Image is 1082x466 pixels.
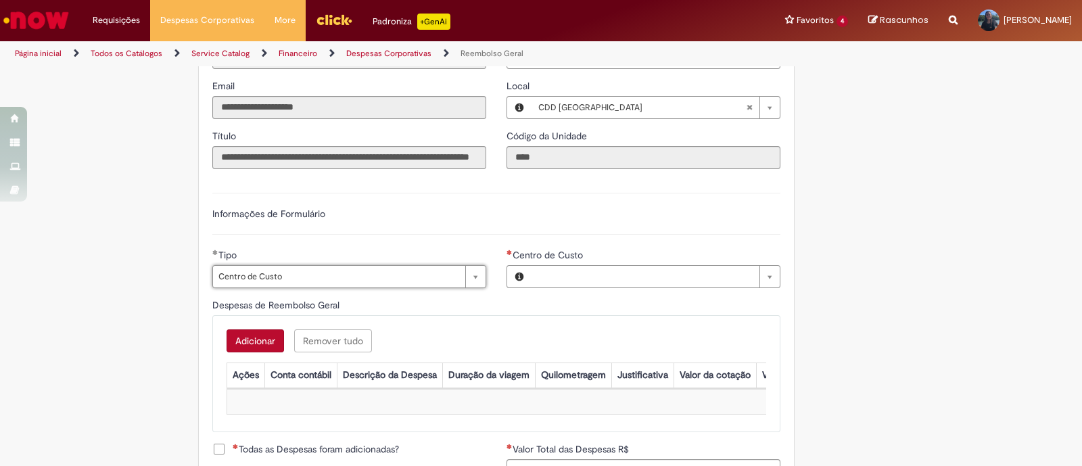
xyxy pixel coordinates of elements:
[507,130,590,142] span: Somente leitura - Código da Unidade
[227,363,264,388] th: Ações
[532,266,780,287] a: Limpar campo Centro de Custo
[507,146,780,169] input: Código da Unidade
[461,48,523,59] a: Reembolso Geral
[1,7,71,34] img: ServiceNow
[507,444,513,449] span: Necessários
[212,96,486,119] input: Email
[868,14,928,27] a: Rascunhos
[739,97,759,118] abbr: Limpar campo Local
[756,363,828,388] th: Valor por Litro
[538,97,746,118] span: CDD [GEOGRAPHIC_DATA]
[264,363,337,388] th: Conta contábil
[532,97,780,118] a: CDD [GEOGRAPHIC_DATA]Limpar campo Local
[212,299,342,311] span: Despesas de Reembolso Geral
[91,48,162,59] a: Todos os Catálogos
[837,16,848,27] span: 4
[212,130,239,142] span: Somente leitura - Título
[535,363,611,388] th: Quilometragem
[218,249,239,261] span: Tipo
[191,48,250,59] a: Service Catalog
[417,14,450,30] p: +GenAi
[212,80,237,92] span: Somente leitura - Email
[279,48,317,59] a: Financeiro
[373,14,450,30] div: Padroniza
[507,250,513,255] span: Necessários
[346,48,431,59] a: Despesas Corporativas
[513,443,632,455] span: Valor Total das Despesas R$
[212,129,239,143] label: Somente leitura - Título
[442,363,535,388] th: Duração da viagem
[233,444,239,449] span: Necessários
[212,208,325,220] label: Informações de Formulário
[507,266,532,287] button: Centro de Custo, Visualizar este registro
[10,41,711,66] ul: Trilhas de página
[15,48,62,59] a: Página inicial
[93,14,140,27] span: Requisições
[880,14,928,26] span: Rascunhos
[160,14,254,27] span: Despesas Corporativas
[507,80,532,92] span: Local
[275,14,296,27] span: More
[797,14,834,27] span: Favoritos
[337,363,442,388] th: Descrição da Despesa
[611,363,674,388] th: Justificativa
[507,129,590,143] label: Somente leitura - Código da Unidade
[674,363,756,388] th: Valor da cotação
[316,9,352,30] img: click_logo_yellow_360x200.png
[507,97,532,118] button: Local, Visualizar este registro CDD Ribeirão Preto
[233,442,399,456] span: Todas as Despesas foram adicionadas?
[513,249,586,261] span: Centro de Custo
[227,329,284,352] button: Add a row for Despesas de Reembolso Geral
[218,266,458,287] span: Centro de Custo
[212,79,237,93] label: Somente leitura - Email
[212,250,218,255] span: Obrigatório Preenchido
[212,146,486,169] input: Título
[1004,14,1072,26] span: [PERSON_NAME]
